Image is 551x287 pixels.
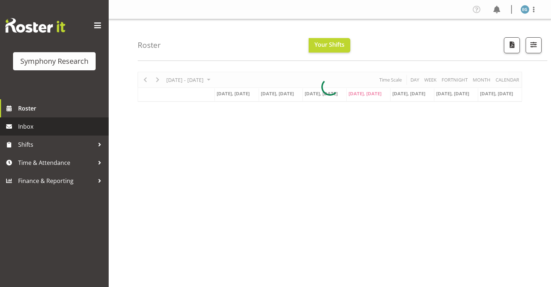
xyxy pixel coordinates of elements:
button: Your Shifts [309,38,350,53]
button: Download a PDF of the roster according to the set date range. [504,37,520,53]
h4: Roster [138,41,161,49]
button: Filter Shifts [526,37,542,53]
img: Rosterit website logo [5,18,65,33]
img: evelyn-gray1866.jpg [521,5,529,14]
span: Finance & Reporting [18,175,94,186]
span: Roster [18,103,105,114]
span: Your Shifts [314,41,345,49]
div: Symphony Research [20,56,88,67]
span: Shifts [18,139,94,150]
span: Inbox [18,121,105,132]
span: Time & Attendance [18,157,94,168]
